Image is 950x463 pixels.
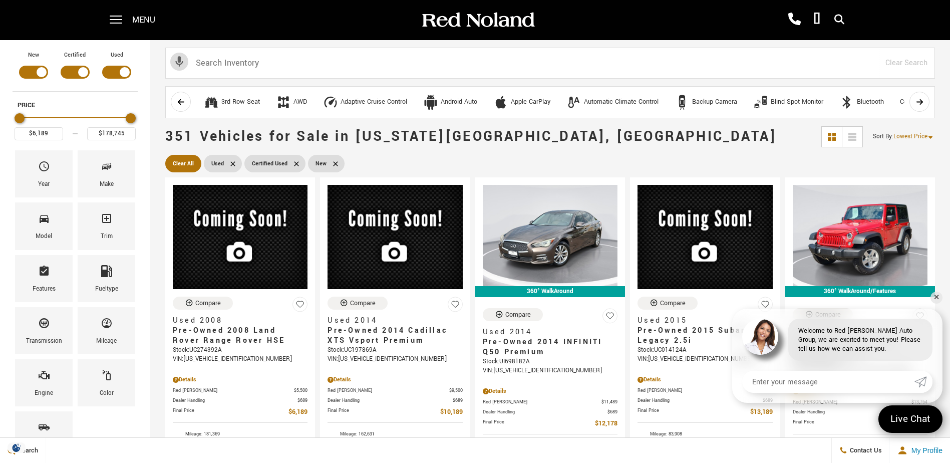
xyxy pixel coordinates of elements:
[328,316,462,346] a: Used 2014Pre-Owned 2014 Cadillac XTS Vsport Premium
[318,92,413,113] button: Adaptive Cruise ControlAdaptive Cruise Control
[488,92,556,113] button: Apple CarPlayApple CarPlay
[885,412,935,426] span: Live Chat
[323,95,338,110] div: Adaptive Cruise Control
[595,418,617,429] span: $12,178
[101,210,113,231] span: Trim
[638,355,772,364] div: VIN: [US_VEHICLE_IDENTIFICATION_NUMBER]
[328,326,455,346] span: Pre-Owned 2014 Cadillac XTS Vsport Premium
[315,157,327,170] span: New
[771,98,823,107] div: Blind Spot Monitor
[33,284,56,295] div: Features
[483,327,617,357] a: Used 2014Pre-Owned 2014 INFINITI Q50 Premium
[584,98,659,107] div: Automatic Climate Control
[493,95,508,110] div: Apple CarPlay
[15,150,73,197] div: YearYear
[907,446,942,454] span: My Profile
[638,316,772,346] a: Used 2015Pre-Owned 2015 Subaru Legacy 2.5i
[607,408,617,416] span: $689
[483,408,607,416] span: Dealer Handling
[448,297,463,316] button: Save Vehicle
[638,326,765,346] span: Pre-Owned 2015 Subaru Legacy 2.5i
[78,359,135,406] div: ColorColor
[15,359,73,406] div: EngineEngine
[165,48,935,79] input: Search Inventory
[195,299,221,308] div: Compare
[483,398,617,406] a: Red [PERSON_NAME] $11,489
[742,371,914,393] input: Enter your message
[173,387,294,394] span: Red [PERSON_NAME]
[13,50,138,91] div: Filter by Vehicle Type
[126,113,136,123] div: Maximum Price
[873,132,893,141] span: Sort By :
[742,319,778,355] img: Agent profile photo
[173,316,307,346] a: Used 2008Pre-Owned 2008 Land Rover Range Rover HSE
[38,367,50,388] span: Engine
[420,12,535,29] img: Red Noland Auto Group
[170,53,188,71] svg: Click to toggle on voice search
[890,438,950,463] button: Open user profile menu
[328,316,455,326] span: Used 2014
[111,50,123,60] label: Used
[328,387,449,394] span: Red [PERSON_NAME]
[15,127,63,140] input: Minimum
[483,418,595,429] span: Final Price
[173,375,307,384] div: Pricing Details - Pre-Owned 2008 Land Rover Range Rover HSE With Navigation & 4WD
[87,127,136,140] input: Maximum
[173,157,194,170] span: Clear All
[638,387,756,394] span: Red [PERSON_NAME]
[483,408,617,416] a: Dealer Handling $689
[753,95,768,110] div: Blind Spot Monitor
[173,346,307,355] div: Stock : UC274392A
[173,326,300,346] span: Pre-Owned 2008 Land Rover Range Rover HSE
[35,388,53,399] div: Engine
[28,50,39,60] label: New
[328,397,462,404] a: Dealer Handling $689
[793,408,927,416] a: Dealer Handling $689
[173,387,307,394] a: Red [PERSON_NAME] $5,500
[38,158,50,179] span: Year
[328,407,440,417] span: Final Price
[750,407,773,417] span: $13,189
[5,442,28,453] section: Click to Open Cookie Consent Modal
[328,428,462,441] li: Mileage: 162,631
[423,95,438,110] div: Android Auto
[758,297,773,316] button: Save Vehicle
[350,299,376,308] div: Compare
[96,336,117,347] div: Mileage
[483,327,610,337] span: Used 2014
[857,98,884,107] div: Bluetooth
[101,263,113,284] span: Fueltype
[839,95,854,110] div: Bluetooth
[878,405,942,433] a: Live Chat
[748,92,829,113] button: Blind Spot MonitorBlind Spot Monitor
[418,92,483,113] button: Android AutoAndroid Auto
[328,397,452,404] span: Dealer Handling
[252,157,287,170] span: Certified Used
[638,407,750,417] span: Final Price
[483,185,617,286] img: 2014 INFINITI Q50 Premium
[15,113,25,123] div: Minimum Price
[165,127,777,146] span: 351 Vehicles for Sale in [US_STATE][GEOGRAPHIC_DATA], [GEOGRAPHIC_DATA]
[101,367,113,388] span: Color
[483,337,610,357] span: Pre-Owned 2014 INFINITI Q50 Premium
[221,98,260,107] div: 3rd Row Seat
[602,308,617,328] button: Save Vehicle
[78,255,135,302] div: FueltypeFueltype
[328,375,462,384] div: Pricing Details - Pre-Owned 2014 Cadillac XTS Vsport Premium With Navigation & AWD
[26,336,62,347] div: Transmission
[15,255,73,302] div: FeaturesFeatures
[483,387,617,396] div: Pricing Details - Pre-Owned 2014 INFINITI Q50 Premium With Navigation & AWD
[38,419,50,440] span: Bodystyle
[328,297,388,310] button: Compare Vehicle
[638,407,772,417] a: Final Price $13,189
[173,407,288,417] span: Final Price
[204,95,219,110] div: 3rd Row Seat
[453,397,463,404] span: $689
[566,95,581,110] div: Automatic Climate Control
[78,150,135,197] div: MakeMake
[475,286,625,297] div: 360° WalkAround
[328,387,462,394] a: Red [PERSON_NAME] $9,500
[15,202,73,250] div: ModelModel
[660,299,686,308] div: Compare
[171,92,191,112] button: scroll left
